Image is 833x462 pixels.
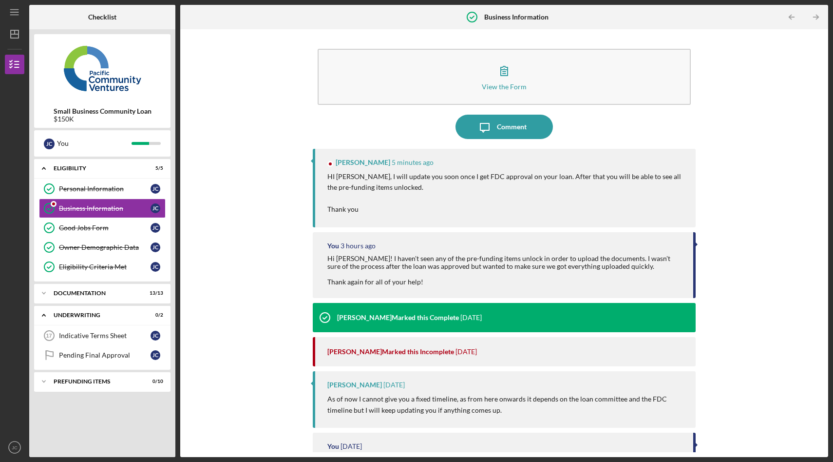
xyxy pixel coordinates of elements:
[327,381,382,389] div: [PERSON_NAME]
[151,223,160,233] div: J C
[146,165,163,171] div: 5 / 5
[383,381,405,389] time: 2025-09-08 23:24
[54,165,139,171] div: Eligibility
[151,242,160,252] div: J C
[39,179,166,199] a: Personal InformationJC
[341,242,376,250] time: 2025-09-15 13:32
[5,438,24,457] button: JC
[336,159,390,166] div: [PERSON_NAME]
[318,49,691,105] button: View the Form
[151,331,160,341] div: J C
[151,262,160,272] div: J C
[59,332,151,340] div: Indicative Terms Sheet
[146,290,163,296] div: 13 / 13
[327,242,339,250] div: You
[46,333,52,339] tspan: 17
[146,379,163,384] div: 0 / 10
[327,394,686,416] p: As of now I cannot give you a fixed timeline, as from here onwards it depends on the loan committ...
[327,171,686,215] p: HI [PERSON_NAME], I will update you soon once I get FDC approval on your loan. After that you wil...
[88,13,116,21] b: Checklist
[455,348,477,356] time: 2025-09-12 17:29
[460,314,482,321] time: 2025-09-12 17:29
[497,115,527,139] div: Comment
[44,139,55,149] div: J C
[39,326,166,345] a: 17Indicative Terms SheetJC
[151,350,160,360] div: J C
[54,379,139,384] div: Prefunding Items
[151,184,160,194] div: J C
[392,159,434,166] time: 2025-09-15 16:31
[341,442,362,450] time: 2025-09-08 23:16
[39,345,166,365] a: Pending Final ApprovalJC
[327,255,683,286] div: Hi [PERSON_NAME]! I haven't seen any of the pre-funding items unlock in order to upload the docum...
[54,107,151,115] b: Small Business Community Loan
[59,185,151,193] div: Personal Information
[59,243,151,251] div: Owner Demographic Data
[59,204,151,212] div: Business Information
[482,83,527,90] div: View the Form
[57,135,132,152] div: You
[39,218,166,238] a: Good Jobs FormJC
[39,238,166,257] a: Owner Demographic DataJC
[39,257,166,277] a: Eligibility Criteria MetJC
[54,115,151,123] div: $150K
[455,115,553,139] button: Comment
[59,224,151,232] div: Good Jobs Form
[327,442,339,450] div: You
[39,199,166,218] a: Business InformationJC
[59,263,151,271] div: Eligibility Criteria Met
[146,312,163,318] div: 0 / 2
[59,351,151,359] div: Pending Final Approval
[34,39,170,98] img: Product logo
[484,13,549,21] b: Business Information
[54,290,139,296] div: Documentation
[54,312,139,318] div: Underwriting
[151,203,160,213] div: J C
[337,314,459,321] div: [PERSON_NAME] Marked this Complete
[327,348,454,356] div: [PERSON_NAME] Marked this Incomplete
[12,445,18,450] text: JC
